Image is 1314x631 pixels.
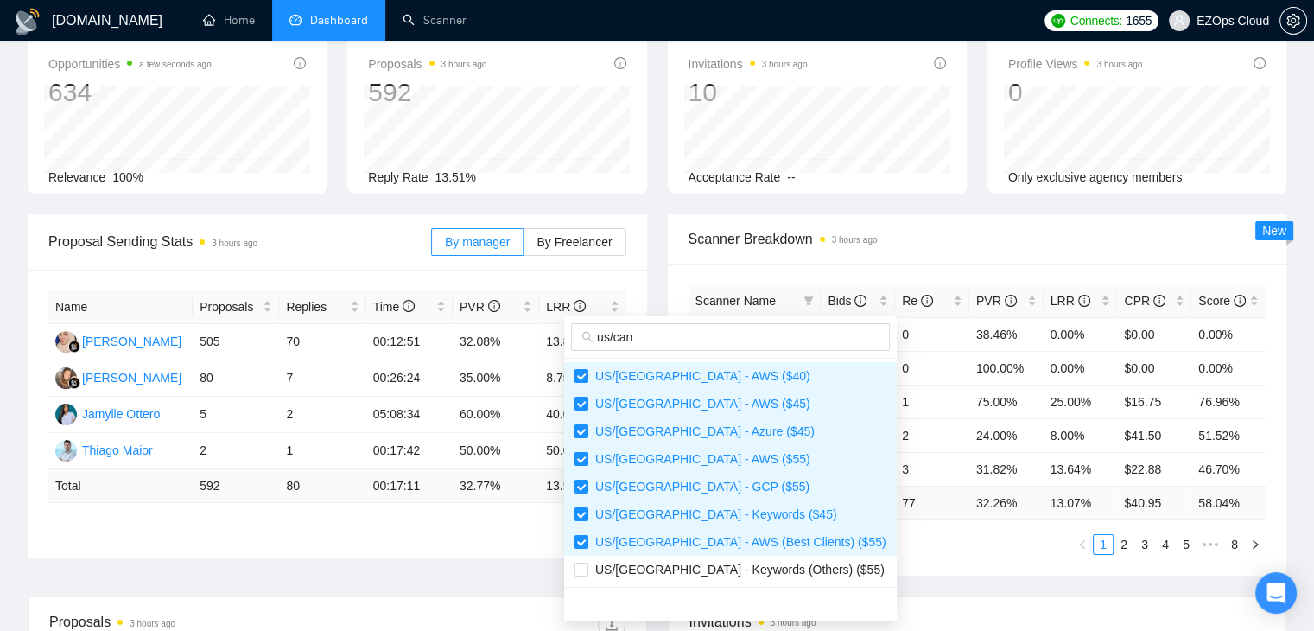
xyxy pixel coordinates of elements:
[1173,15,1185,27] span: user
[588,424,815,438] span: US/[GEOGRAPHIC_DATA] - Azure ($45)
[48,170,105,184] span: Relevance
[969,452,1044,486] td: 31.82%
[435,170,476,184] span: 13.51%
[82,441,153,460] div: Thiago Maior
[689,170,781,184] span: Acceptance Rate
[48,76,212,109] div: 634
[1117,317,1191,351] td: $0.00
[200,297,259,316] span: Proposals
[1191,486,1266,519] td: 58.04 %
[212,239,257,248] time: 3 hours ago
[55,404,77,425] img: JO
[112,170,143,184] span: 100%
[1117,486,1191,519] td: $ 40.95
[787,170,795,184] span: --
[969,351,1044,385] td: 100.00%
[588,535,886,549] span: US/[GEOGRAPHIC_DATA] - AWS (Best Clients) ($55)
[546,300,586,314] span: LRR
[588,369,810,383] span: US/[GEOGRAPHIC_DATA] - AWS ($40)
[588,480,809,494] span: US/[GEOGRAPHIC_DATA] - GCP ($55)
[403,300,415,312] span: info-circle
[1224,534,1245,555] li: 8
[803,296,814,306] span: filter
[193,290,279,324] th: Proposals
[1126,11,1152,30] span: 1655
[460,300,500,314] span: PVR
[588,452,810,466] span: US/[GEOGRAPHIC_DATA] - AWS ($55)
[854,295,866,307] span: info-circle
[82,368,181,387] div: [PERSON_NAME]
[902,294,933,308] span: Re
[1245,534,1266,555] li: Next Page
[895,385,969,418] td: 1
[588,397,810,411] span: US/[GEOGRAPHIC_DATA] - AWS ($45)
[689,54,808,74] span: Invitations
[368,76,486,109] div: 592
[1117,351,1191,385] td: $0.00
[895,317,969,351] td: 0
[1044,351,1118,385] td: 0.00%
[453,469,539,503] td: 32.77 %
[193,469,279,503] td: 592
[1197,534,1224,555] li: Next 5 Pages
[539,433,625,469] td: 50.00%
[55,406,160,420] a: JOJamylle Ottero
[453,397,539,433] td: 60.00%
[969,486,1044,519] td: 32.26 %
[588,563,885,577] span: US/[GEOGRAPHIC_DATA] - Keywords (Others) ($55)
[279,433,365,469] td: 1
[614,57,626,69] span: info-circle
[1279,7,1307,35] button: setting
[279,469,365,503] td: 80
[1117,385,1191,418] td: $16.75
[366,397,453,433] td: 05:08:34
[1114,534,1134,555] li: 2
[55,331,77,353] img: AJ
[1198,294,1245,308] span: Score
[130,619,175,628] time: 3 hours ago
[48,290,193,324] th: Name
[366,433,453,469] td: 00:17:42
[139,60,211,69] time: a few seconds ago
[895,351,969,385] td: 0
[539,324,625,360] td: 13.86%
[1153,295,1165,307] span: info-circle
[289,14,302,26] span: dashboard
[1134,534,1155,555] li: 3
[1008,170,1183,184] span: Only exclusive agency members
[1177,535,1196,554] a: 5
[366,324,453,360] td: 00:12:51
[82,405,160,424] div: Jamylle Ottero
[366,469,453,503] td: 00:17:11
[1156,535,1175,554] a: 4
[1077,539,1088,550] span: left
[193,360,279,397] td: 80
[1155,534,1176,555] li: 4
[1255,572,1297,614] div: Open Intercom Messenger
[488,300,500,312] span: info-circle
[441,60,487,69] time: 3 hours ago
[895,452,969,486] td: 3
[1262,224,1286,238] span: New
[1044,452,1118,486] td: 13.64%
[1044,385,1118,418] td: 25.00%
[14,8,41,35] img: logo
[1072,534,1093,555] li: Previous Page
[368,170,428,184] span: Reply Rate
[203,13,255,28] a: homeHome
[368,54,486,74] span: Proposals
[1008,54,1143,74] span: Profile Views
[1254,57,1266,69] span: info-circle
[1044,486,1118,519] td: 13.07 %
[689,76,808,109] div: 10
[976,294,1017,308] span: PVR
[82,332,181,351] div: [PERSON_NAME]
[1005,295,1017,307] span: info-circle
[193,324,279,360] td: 505
[1225,535,1244,554] a: 8
[1176,534,1197,555] li: 5
[1008,76,1143,109] div: 0
[48,54,212,74] span: Opportunities
[1280,14,1306,28] span: setting
[453,360,539,397] td: 35.00%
